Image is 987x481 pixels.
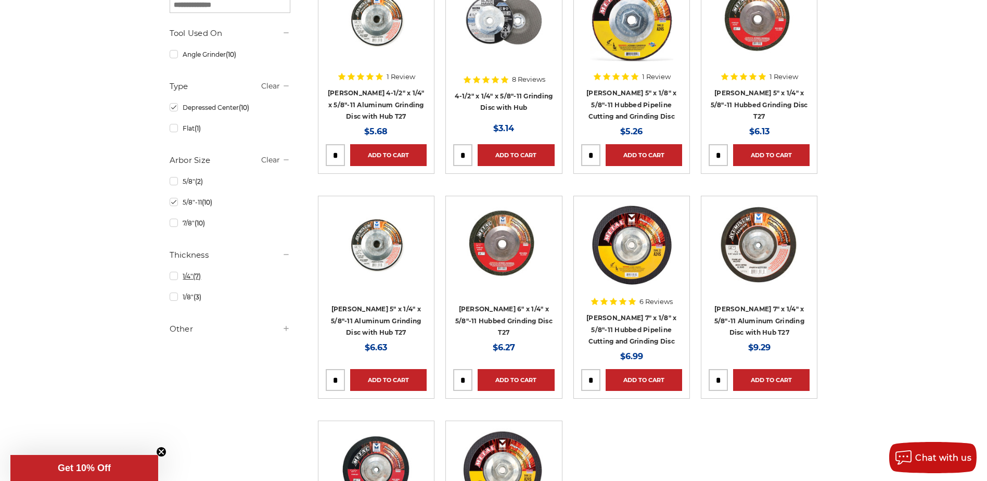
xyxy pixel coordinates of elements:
a: Add to Cart [350,144,427,166]
a: [PERSON_NAME] 5" x 1/4" x 5/8"-11 Hubbed Grinding Disc T27 [711,89,808,120]
span: 1 Review [642,73,671,80]
a: 7" Aluminum Grinding Wheel with Hub [709,204,810,305]
a: Add to Cart [606,144,682,166]
a: 6" grinding wheel with hub [453,204,554,305]
img: 5" aluminum grinding wheel with hub [335,204,418,287]
a: Depressed Center [170,98,290,117]
span: (10) [202,198,212,206]
a: Add to Cart [733,369,810,391]
span: (3) [194,293,201,301]
span: 6 Reviews [639,298,673,305]
h5: Other [170,323,290,335]
a: [PERSON_NAME] 7" x 1/8" x 5/8"-11 Hubbed Pipeline Cutting and Grinding Disc [586,314,676,345]
a: Mercer 7" x 1/8" x 5/8"-11 Hubbed Cutting and Light Grinding Wheel [581,204,682,305]
a: Add to Cart [478,369,554,391]
a: Add to Cart [478,144,554,166]
span: $6.13 [749,126,770,136]
a: [PERSON_NAME] 5" x 1/4" x 5/8"-11 Aluminum Grinding Disc with Hub T27 [331,305,421,336]
span: $6.27 [493,343,515,352]
a: Angle Grinder [170,45,290,64]
a: Flat [170,119,290,137]
a: [PERSON_NAME] 4-1/2" x 1/4" x 5/8"-11 Aluminum Grinding Disc with Hub T27 [328,89,425,120]
span: Get 10% Off [58,463,111,473]
span: $5.68 [364,126,388,136]
div: Get 10% OffClose teaser [10,455,158,481]
img: Mercer 7" x 1/8" x 5/8"-11 Hubbed Cutting and Light Grinding Wheel [590,204,673,287]
a: [PERSON_NAME] 7" x 1/4" x 5/8"-11 Aluminum Grinding Disc with Hub T27 [714,305,804,336]
button: Close teaser [156,447,166,457]
span: $3.14 [493,123,514,133]
img: 6" grinding wheel with hub [459,204,548,287]
span: (1) [195,124,201,132]
a: [PERSON_NAME] 5" x 1/8" x 5/8"-11 Hubbed Pipeline Cutting and Grinding Disc [586,89,676,120]
button: Chat with us [889,442,977,473]
a: 5/8" [170,172,290,191]
span: $6.99 [620,351,643,361]
h5: Tool Used On [170,27,290,40]
span: (10) [239,104,249,111]
h5: Type [170,80,290,93]
a: Add to Cart [606,369,682,391]
span: (2) [195,178,203,185]
span: $6.63 [365,343,387,352]
span: Chat with us [915,453,971,463]
span: $5.26 [620,126,643,136]
span: 8 Reviews [512,76,545,83]
a: Clear [261,155,280,164]
a: 5/8"-11 [170,193,290,211]
a: Add to Cart [350,369,427,391]
span: (7) [193,272,201,280]
a: 7/8" [170,214,290,232]
a: 5" aluminum grinding wheel with hub [326,204,427,305]
a: [PERSON_NAME] 6" x 1/4" x 5/8"-11 Hubbed Grinding Disc T27 [455,305,553,336]
a: Clear [261,81,280,91]
a: Add to Cart [733,144,810,166]
span: (10) [226,50,236,58]
h5: Thickness [170,249,290,261]
span: $9.29 [748,343,771,352]
a: 1/8" [170,288,290,306]
a: 1/4" [170,267,290,285]
h5: Arbor Size [170,154,290,167]
span: (10) [195,219,205,227]
a: 4-1/2" x 1/4" x 5/8"-11 Grinding Disc with Hub [455,92,553,112]
span: 1 Review [770,73,798,80]
span: 1 Review [387,73,415,80]
img: 7" Aluminum Grinding Wheel with Hub [715,204,803,287]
